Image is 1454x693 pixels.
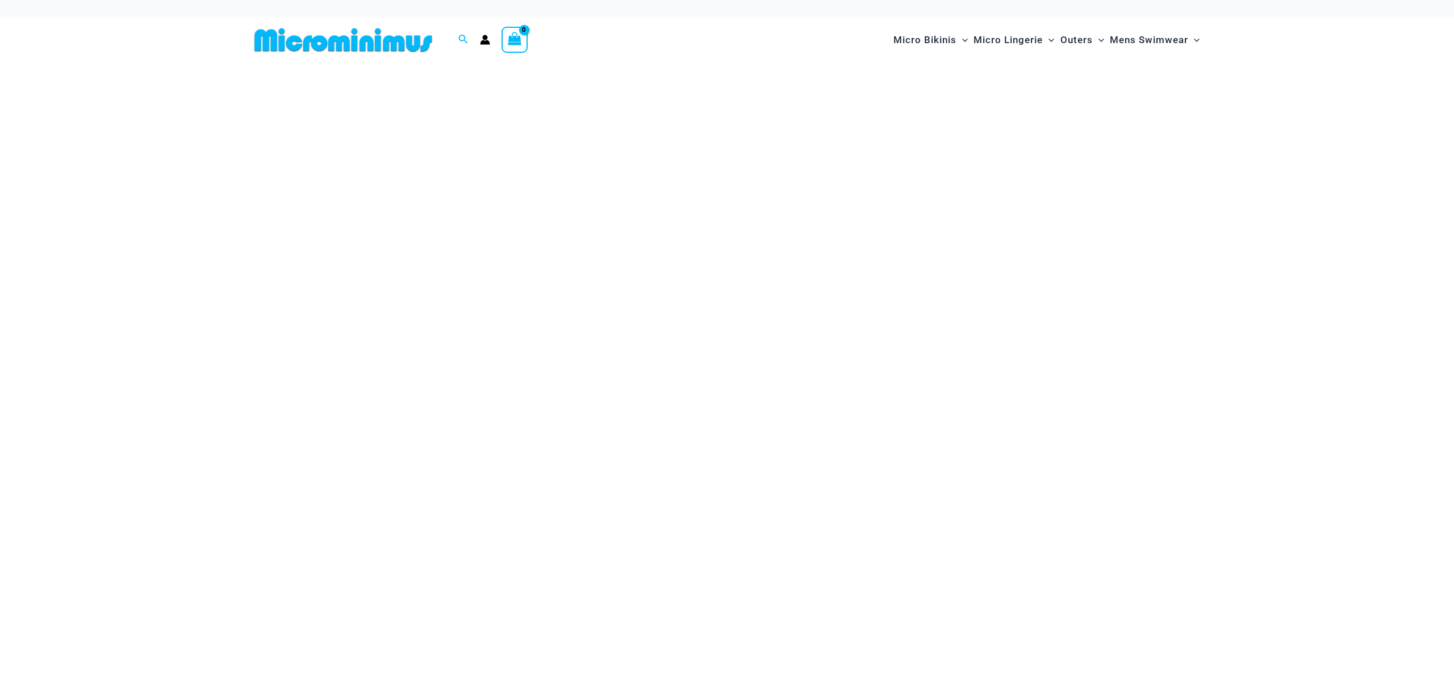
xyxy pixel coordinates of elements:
span: Menu Toggle [956,26,968,54]
nav: Site Navigation [889,21,1204,59]
a: Account icon link [480,35,490,45]
a: View Shopping Cart, empty [502,27,528,53]
img: MM SHOP LOGO FLAT [250,27,437,53]
span: Menu Toggle [1093,26,1104,54]
span: Micro Bikinis [893,26,956,54]
a: Micro BikinisMenu ToggleMenu Toggle [891,23,971,57]
span: Menu Toggle [1043,26,1054,54]
span: Outers [1060,26,1093,54]
span: Menu Toggle [1188,26,1200,54]
a: Search icon link [458,33,469,47]
a: OutersMenu ToggleMenu Toggle [1058,23,1107,57]
a: Mens SwimwearMenu ToggleMenu Toggle [1107,23,1202,57]
span: Micro Lingerie [973,26,1043,54]
a: Micro LingerieMenu ToggleMenu Toggle [971,23,1057,57]
span: Mens Swimwear [1110,26,1188,54]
